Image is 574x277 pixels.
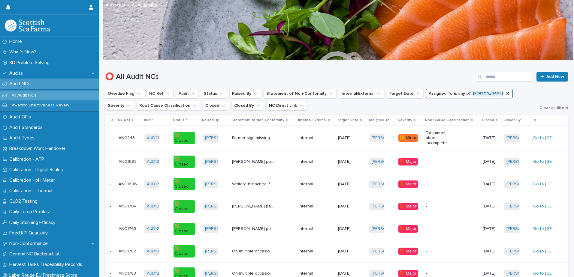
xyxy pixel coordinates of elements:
button: Assigned To [426,89,513,98]
button: Severity [105,101,134,110]
p: On multiple occasions fish were seen to be exceeding 15 seconds on both the 040325 and 100325 due... [232,248,276,254]
p: Root Cause Classification [425,117,470,124]
span: Clear all filters [539,106,568,110]
div: 🟥 Major [398,203,418,210]
a: Add New [536,72,568,82]
p: Feed KPI Quarterly [7,230,53,236]
p: Internal [299,159,320,164]
p: All Audit NCs [7,93,41,98]
p: Status [173,117,184,124]
a: [PERSON_NAME] [205,249,238,254]
p: ANC1783 [119,270,137,276]
p: [DATE] [338,249,359,254]
a: AUD1297 [147,271,164,276]
tr: -- ANC1782ANC1782 AUD1296 🟩 Closed[PERSON_NAME] On multiple occasions fish were seen to be exceed... [105,240,568,263]
p: All Audit NCs [132,1,157,8]
p: Raised By [202,117,219,124]
tr: -- ANC1763ANC1763 AUD1281 🟩 Closed[PERSON_NAME] [PERSON_NAME] performance observed on 110325 for ... [105,218,568,240]
p: ANC243 [119,134,136,141]
button: Statement of Non-Conformity [264,89,337,98]
p: Audit [144,117,153,124]
p: On multiple occasions fish were seen to be exceeding 15 seconds on the 200325 due to too many fis... [232,270,276,276]
p: Farmer sign missing from M/V Settler FTR form submitted 22/08. [232,134,276,141]
div: 🟥 Major [398,158,418,165]
button: NC Ref [147,89,174,98]
p: What's New? [7,49,41,55]
p: Daily Stunning Efficacy [7,220,60,225]
p: Harvest Tanks Traceability Records [7,262,87,267]
a: AUD1231 [147,182,163,187]
a: [PERSON_NAME] [205,204,238,209]
div: 🟥 Major [398,248,418,255]
p: Assigned To [369,117,390,124]
button: Closed [203,101,229,110]
button: Audit [176,89,199,98]
p: [DATE] [338,136,359,141]
p: Slaughter performance observed on 110325 for Settler KD101 M&S fish. During this slaughter it was... [232,225,276,231]
p: [DATE] [483,204,499,209]
a: AUD1230 [147,159,164,164]
p: - [110,248,113,254]
button: Status [201,89,227,98]
p: Audit OFIs [7,114,36,120]
a: AUD1281 [147,226,163,231]
tr: -- ANC1704ANC1704 AUD1276 🟩 Closed[PERSON_NAME] [PERSON_NAME] performance observed on 030225 for ... [105,195,568,218]
p: - [426,182,447,187]
div: 🟩 Closed [174,200,195,213]
p: Internal [299,226,320,231]
p: - [110,270,113,276]
p: Audit Standards [7,125,47,130]
p: Calibration - pH Meter [7,177,60,183]
p: NC Ref [118,117,130,124]
a: AUD1296 [147,249,165,254]
a: [PERSON_NAME] [372,136,404,141]
p: - [110,203,113,209]
p: Internal [299,249,320,254]
button: Closed By [231,101,264,110]
h1: ⭕ All Audit NCs [105,73,473,81]
p: Calibration - Thermal [7,188,57,194]
p: Awaiting Effectiveness Revew [7,103,74,108]
div: 🟩 Closed [174,156,195,168]
a: [PERSON_NAME] [372,249,404,254]
p: Internal/External [298,117,327,124]
img: mMrefqRFQpe26GRNOUkG [5,19,50,31]
p: [DATE] [338,182,359,187]
div: 🟥 Major [398,180,418,188]
input: Search [476,72,533,82]
div: 🟩 Closed [174,223,195,235]
p: Calibration - ATP [7,156,49,162]
tr: -- ANC1696ANC1696 AUD1231 🟩 Closed[PERSON_NAME] Welfare breached 7 times in total during [PERSON_... [105,173,568,195]
a: AUD216 [147,136,162,141]
a: [PERSON_NAME] [205,136,238,141]
p: - [426,204,447,209]
button: Clear all filters [535,106,568,110]
p: Audit NCs [7,81,35,87]
p: Slaughter performance observed on 030225 for Settler SH101 M&S fish. During this slaughter it was... [232,203,276,209]
p: [DATE] [338,204,359,209]
p: Internal [299,182,320,187]
span: Add New [546,75,564,79]
div: 🟩 Closed [174,178,195,190]
p: Closed [482,117,494,124]
p: Breakdown Work Handover [7,146,70,151]
p: Documentation – Incomplete [426,130,447,145]
p: ANC1696 [119,180,138,187]
p: CLO2 Testing [7,198,42,204]
button: NC Direct Link [266,101,307,110]
a: [PERSON_NAME] [205,271,238,276]
p: [DATE] [338,271,359,276]
p: Audit Types [7,135,39,141]
p: Welfare breached 7 times in total during slaughter inspection of 200125 (Settler, KD102 M&S). Inc... [232,180,276,187]
p: - [110,225,113,231]
div: 🟥 Major [398,225,418,233]
p: - [426,159,447,164]
a: [PERSON_NAME] [506,204,539,209]
p: Home [7,39,27,44]
div: 🟧 Minor [398,134,418,142]
a: [PERSON_NAME] [372,204,404,209]
button: Internal/External [339,89,384,98]
a: Audit NCs [106,1,125,8]
p: Internal [299,271,320,276]
p: Daily Temp Profiles [7,209,54,215]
